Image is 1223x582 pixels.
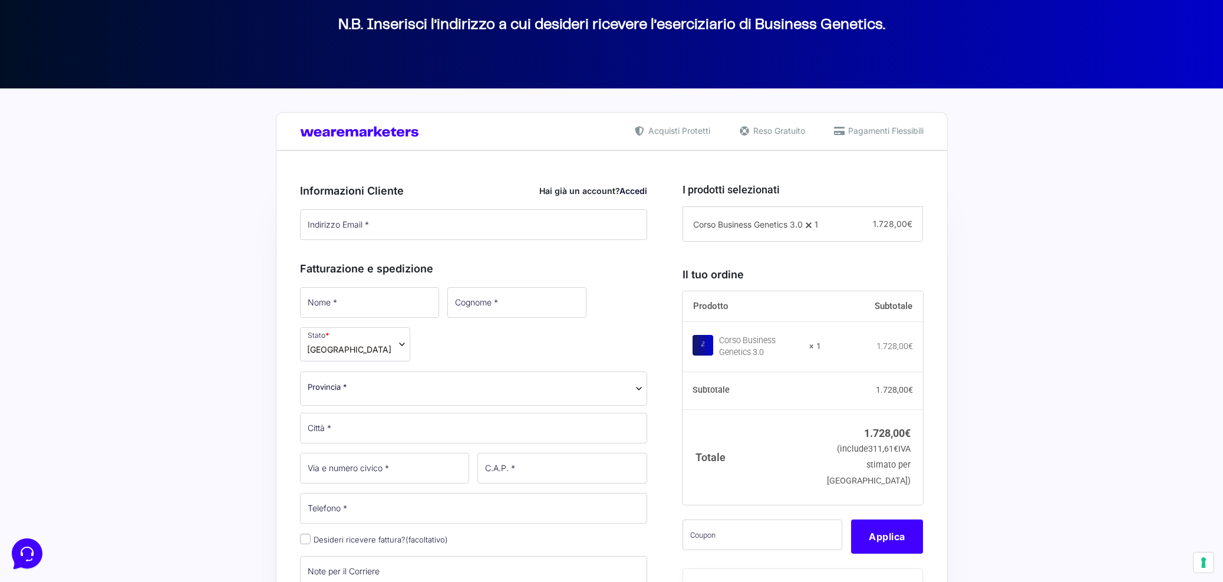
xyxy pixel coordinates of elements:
[809,341,821,353] strong: × 1
[300,535,448,544] label: Desideri ricevere fattura?
[300,534,311,544] input: Desideri ricevere fattura?(facoltativo)
[82,379,154,406] button: Messaggi
[19,99,217,123] button: Inizia una conversazione
[300,493,648,524] input: Telefono *
[868,444,898,454] span: 311,61
[308,381,347,393] span: Provincia *
[693,219,803,229] span: Corso Business Genetics 3.0
[9,9,198,28] h2: Ciao da Marketers 👋
[876,341,913,351] bdi: 1.728,00
[307,343,391,356] span: Italia
[693,335,713,356] img: Corso Business Genetics 3.0
[19,47,100,57] span: Le tue conversazioni
[683,182,923,198] h3: I prodotti selezionati
[894,444,898,454] span: €
[750,124,805,137] span: Reso Gratuito
[719,335,802,359] div: Corso Business Genetics 3.0
[851,519,923,554] button: Applica
[300,371,648,406] span: Provincia
[1194,553,1214,573] button: Le tue preferenze relative al consenso per le tecnologie di tracciamento
[477,453,647,484] input: C.A.P. *
[683,291,821,322] th: Prodotto
[300,261,648,277] h3: Fatturazione e spedizione
[300,287,439,318] input: Nome *
[821,291,924,322] th: Subtotale
[19,66,42,90] img: dark
[683,267,923,282] h3: Il tuo ordine
[35,395,55,406] p: Home
[102,395,134,406] p: Messaggi
[864,427,911,439] bdi: 1.728,00
[683,372,821,410] th: Subtotale
[619,186,647,196] a: Accedi
[19,146,92,156] span: Trova una risposta
[27,172,193,183] input: Cerca un articolo...
[9,379,82,406] button: Home
[908,385,913,394] span: €
[300,327,410,361] span: Stato
[406,535,448,544] span: (facoltativo)
[447,287,586,318] input: Cognome *
[873,219,912,229] span: 1.728,00
[908,341,913,351] span: €
[539,185,647,197] div: Hai già un account?
[154,379,226,406] button: Aiuto
[645,124,710,137] span: Acquisti Protetti
[683,409,821,504] th: Totale
[126,146,217,156] a: Apri Centro Assistenza
[57,66,80,90] img: dark
[300,413,648,443] input: Città *
[876,385,913,394] bdi: 1.728,00
[9,536,45,571] iframe: Customerly Messenger Launcher
[300,209,648,240] input: Indirizzo Email *
[683,519,842,550] input: Coupon
[905,427,911,439] span: €
[77,106,174,116] span: Inizia una conversazione
[300,183,648,199] h3: Informazioni Cliente
[845,124,924,137] span: Pagamenti Flessibili
[827,444,911,486] small: (include IVA stimato per [GEOGRAPHIC_DATA])
[300,453,470,484] input: Via e numero civico *
[182,395,199,406] p: Aiuto
[815,219,818,229] span: 1
[38,66,61,90] img: dark
[907,219,912,229] span: €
